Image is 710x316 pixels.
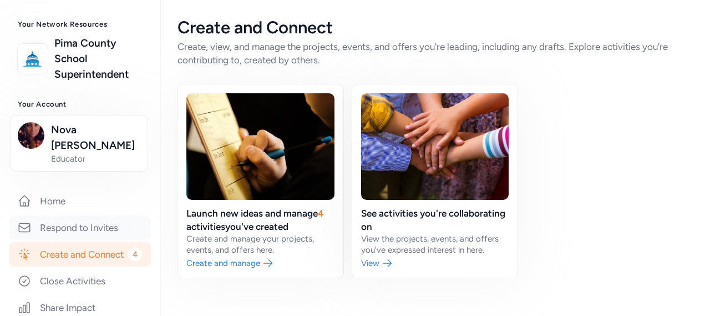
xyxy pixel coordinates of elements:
[21,47,45,71] img: logo
[51,122,141,153] span: Nova [PERSON_NAME]
[18,100,142,109] h3: Your Account
[9,189,151,213] a: Home
[54,36,142,82] a: Pima County School Superintendent
[51,153,141,164] span: Educator
[128,248,142,261] span: 4
[177,40,692,67] div: Create, view, and manage the projects, events, and offers you're leading, including any drafts. E...
[177,18,692,38] div: Create and Connect
[11,115,148,172] button: Nova [PERSON_NAME]Educator
[9,242,151,267] a: Create and Connect4
[18,20,142,29] h3: Your Network Resources
[9,269,151,293] a: Close Activities
[9,215,151,240] a: Respond to Invites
